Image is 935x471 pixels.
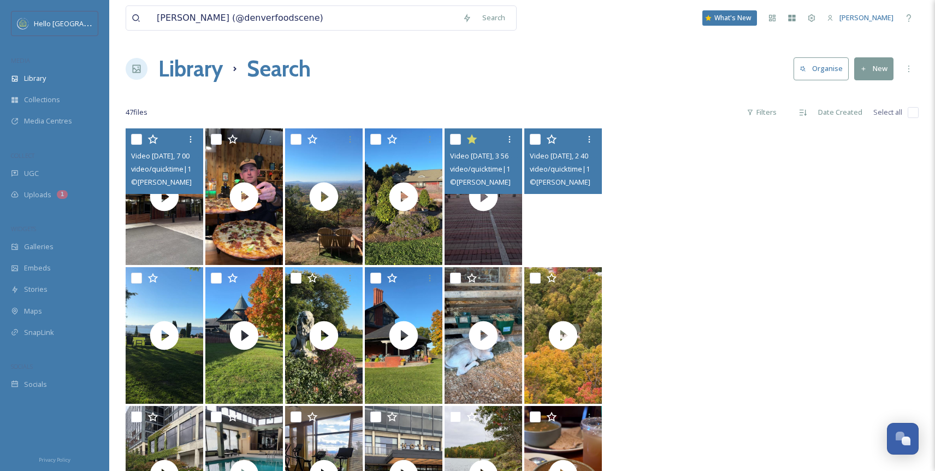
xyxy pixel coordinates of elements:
span: © [PERSON_NAME] [530,177,590,187]
a: Library [158,52,223,85]
img: images.png [17,18,28,29]
span: Socials [24,379,47,390]
button: Open Chat [887,423,919,455]
span: Maps [24,306,42,316]
img: thumbnail [126,267,203,404]
span: Media Centres [24,116,72,126]
img: thumbnail [205,267,283,404]
img: thumbnail [445,267,522,404]
img: thumbnail [285,128,363,265]
span: Uploads [24,190,51,200]
img: thumbnail [365,267,442,404]
span: 47 file s [126,107,147,117]
span: Video [DATE], 2 40 36 PM.mov [530,150,625,161]
span: SOCIALS [11,362,33,370]
img: thumbnail [445,128,522,265]
span: WIDGETS [11,225,36,233]
span: Hello [GEOGRAPHIC_DATA] [34,18,122,28]
span: [PERSON_NAME] [839,13,893,22]
span: Privacy Policy [39,456,70,463]
span: Video [DATE], 7 00 06 AM.mov [131,150,226,161]
span: video/quicktime | 16.69 MB | 2160 x 3840 [530,163,653,174]
span: © [PERSON_NAME] [131,177,192,187]
a: What's New [702,10,757,26]
button: Organise [794,57,849,80]
span: SnapLink [24,327,54,338]
span: Galleries [24,242,54,252]
img: thumbnail [285,267,363,404]
div: Search [477,7,511,28]
span: UGC [24,168,39,179]
span: MEDIA [11,56,30,64]
h1: Search [247,52,311,85]
div: Date Created [813,102,868,123]
a: Organise [794,57,854,80]
img: thumbnail [126,128,203,265]
input: Search your library [151,6,457,30]
a: [PERSON_NAME] [821,7,899,28]
video: Video Oct 17 2024, 2 40 36 PM.mov [524,128,602,265]
span: video/quicktime | 13.24 MB | 2160 x 3840 [450,163,573,174]
span: Library [24,73,46,84]
button: New [854,57,893,80]
span: Select all [873,107,902,117]
a: Privacy Policy [39,452,70,466]
span: Embeds [24,263,51,273]
div: Filters [741,102,782,123]
img: thumbnail [365,128,442,265]
img: thumbnail [205,128,283,265]
span: Video [DATE], 3 56 59 PM.mov [450,150,545,161]
span: Collections [24,95,60,105]
span: video/quicktime | 160.19 MB | 2160 x 3840 [131,163,258,174]
span: © [PERSON_NAME] [450,177,511,187]
span: Stories [24,284,48,295]
span: COLLECT [11,151,34,160]
img: thumbnail [524,267,602,404]
div: 1 [57,190,68,199]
